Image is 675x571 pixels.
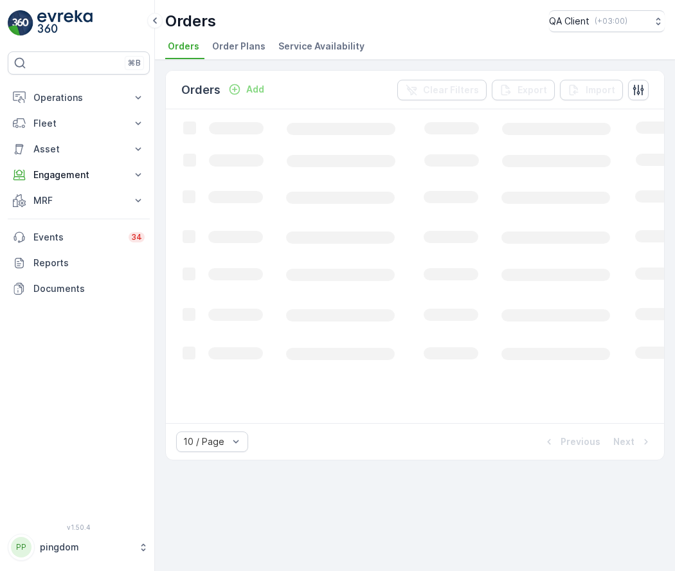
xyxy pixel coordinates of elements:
[549,15,589,28] p: QA Client
[168,40,199,53] span: Orders
[8,136,150,162] button: Asset
[37,10,93,36] img: logo_light-DOdMpM7g.png
[33,231,121,244] p: Events
[8,523,150,531] span: v 1.50.4
[397,80,487,100] button: Clear Filters
[33,194,124,207] p: MRF
[586,84,615,96] p: Import
[541,434,602,449] button: Previous
[11,537,32,557] div: PP
[33,168,124,181] p: Engagement
[33,91,124,104] p: Operations
[246,83,264,96] p: Add
[549,10,665,32] button: QA Client(+03:00)
[181,81,221,99] p: Orders
[8,250,150,276] a: Reports
[33,143,124,156] p: Asset
[33,282,145,295] p: Documents
[561,435,600,448] p: Previous
[33,117,124,130] p: Fleet
[560,80,623,100] button: Import
[492,80,555,100] button: Export
[8,534,150,561] button: PPpingdom
[612,434,654,449] button: Next
[212,40,265,53] span: Order Plans
[8,224,150,250] a: Events34
[423,84,479,96] p: Clear Filters
[128,58,141,68] p: ⌘B
[8,85,150,111] button: Operations
[595,16,627,26] p: ( +03:00 )
[223,82,269,97] button: Add
[278,40,364,53] span: Service Availability
[40,541,132,554] p: pingdom
[33,257,145,269] p: Reports
[613,435,634,448] p: Next
[8,162,150,188] button: Engagement
[131,232,142,242] p: 34
[8,188,150,213] button: MRF
[165,11,216,32] p: Orders
[8,276,150,302] a: Documents
[517,84,547,96] p: Export
[8,111,150,136] button: Fleet
[8,10,33,36] img: logo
